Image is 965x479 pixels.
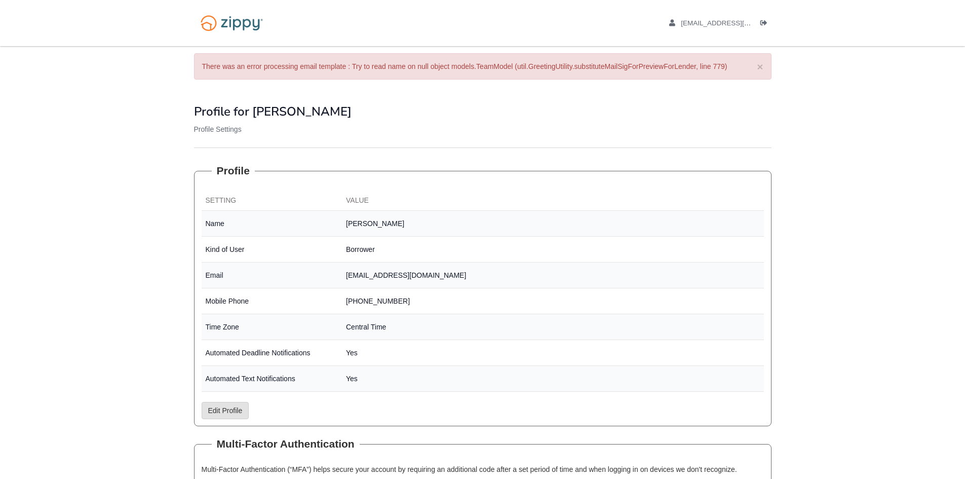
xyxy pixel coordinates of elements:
td: Automated Deadline Notifications [202,340,342,366]
div: There was an error processing email template : Try to read name on null object models.TeamModel (... [194,53,771,80]
a: edit profile [669,19,797,29]
p: Multi-Factor Authentication (“MFA”) helps secure your account by requiring an additional code aft... [202,464,764,474]
button: × [757,61,763,72]
td: Mobile Phone [202,288,342,314]
td: [EMAIL_ADDRESS][DOMAIN_NAME] [342,263,764,288]
span: myrandanevins@gmail.com [681,19,797,27]
legend: Profile [212,163,255,178]
th: Value [342,191,764,211]
td: Central Time [342,314,764,340]
td: Automated Text Notifications [202,366,342,392]
img: Logo [194,10,269,36]
td: Email [202,263,342,288]
td: Yes [342,366,764,392]
legend: Multi-Factor Authentication [212,436,360,452]
td: Time Zone [202,314,342,340]
td: Name [202,211,342,237]
h1: Profile for [PERSON_NAME] [194,105,771,118]
td: Kind of User [202,237,342,263]
p: Profile Settings [194,124,771,134]
td: Yes [342,340,764,366]
a: Edit Profile [202,402,249,419]
td: [PERSON_NAME] [342,211,764,237]
th: Setting [202,191,342,211]
a: Log out [760,19,771,29]
td: Borrower [342,237,764,263]
td: [PHONE_NUMBER] [342,288,764,314]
